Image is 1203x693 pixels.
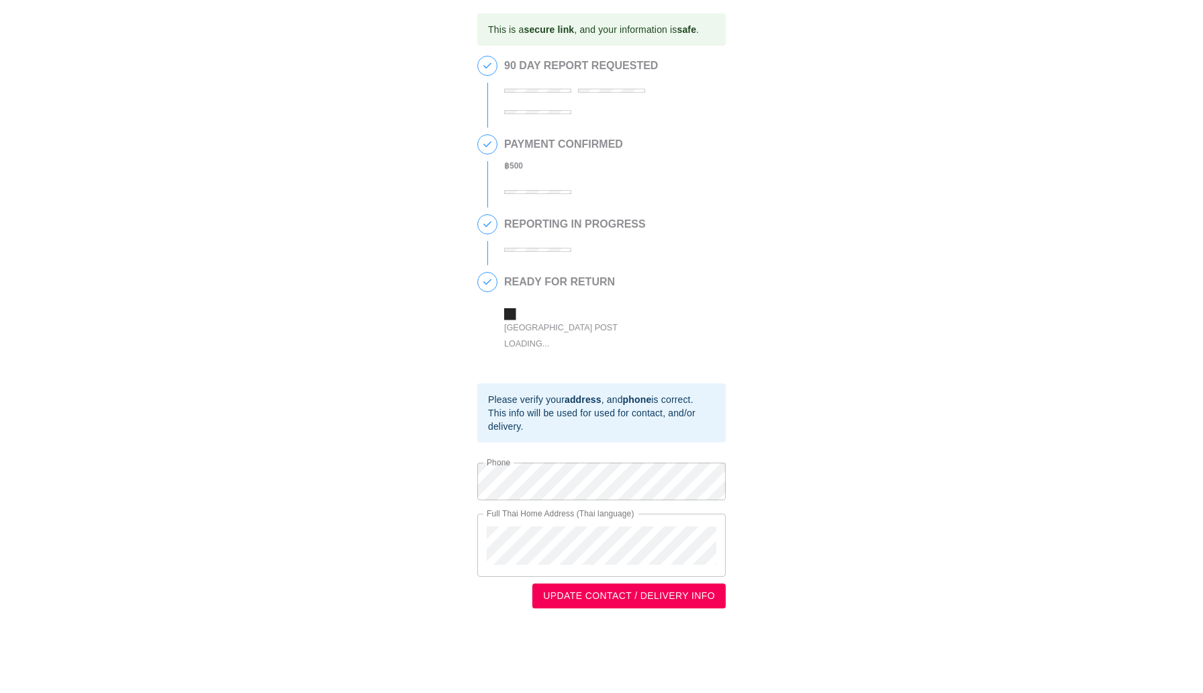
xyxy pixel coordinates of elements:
div: This is a , and your information is . [488,17,699,42]
div: This info will be used for used for contact, and/or delivery. [488,406,715,433]
h2: READY FOR RETURN [504,276,706,288]
span: 2 [478,135,497,154]
span: 3 [478,215,497,234]
b: ฿ 500 [504,161,523,171]
button: UPDATE CONTACT / DELIVERY INFO [532,584,726,608]
b: phone [623,394,652,405]
span: UPDATE CONTACT / DELIVERY INFO [543,588,715,604]
h2: 90 DAY REPORT REQUESTED [504,60,719,72]
div: [GEOGRAPHIC_DATA] Post Loading... [504,320,645,351]
div: Please verify your , and is correct. [488,393,715,406]
h2: PAYMENT CONFIRMED [504,138,623,150]
h2: REPORTING IN PROGRESS [504,218,646,230]
b: address [565,394,601,405]
b: secure link [524,24,574,35]
b: safe [677,24,696,35]
span: 4 [478,273,497,291]
span: 1 [478,56,497,75]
